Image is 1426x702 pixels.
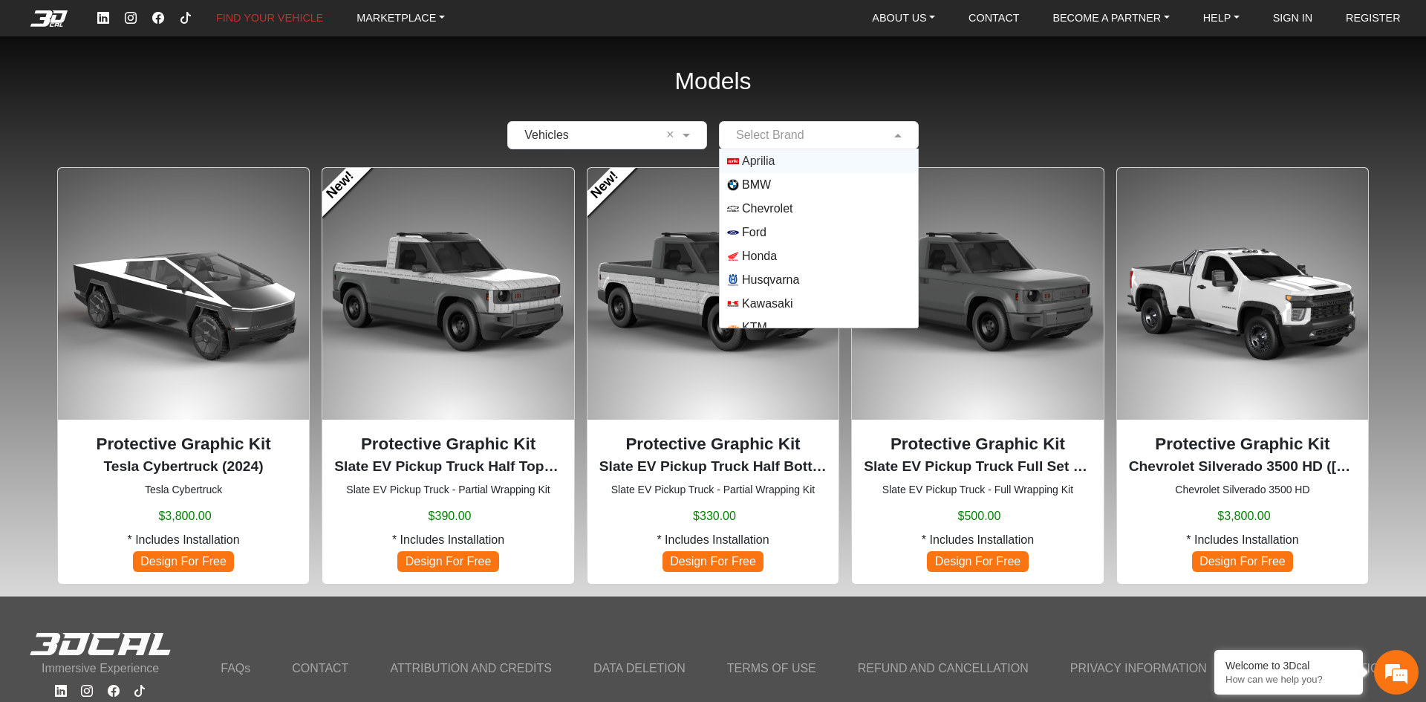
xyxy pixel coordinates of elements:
span: Honda [742,247,777,265]
ng-dropdown-panel: Options List [719,149,919,328]
p: Immersive Experience [29,660,172,677]
a: PRIVACY INFORMATION [1061,655,1216,682]
img: Ford [727,227,739,238]
a: REFUND AND CANCELLATION [849,655,1038,682]
img: EV Pickup TruckHalf Top Set2026 [322,168,573,419]
img: BMW [727,179,739,191]
img: KTM [727,322,739,334]
div: Chevrolet Silverado 3500 HD [1116,167,1369,584]
img: Chevrolet [727,203,739,215]
span: Chevrolet [742,200,792,218]
span: Design For Free [662,551,764,571]
p: Slate EV Pickup Truck Half Bottom Set (2026) [599,456,827,478]
span: $330.00 [693,507,736,525]
span: $390.00 [429,507,472,525]
img: Husqvarna [727,274,739,286]
span: Aprilia [742,152,775,170]
span: * Includes Installation [922,531,1034,549]
a: DATA DELETION [585,655,694,682]
small: Tesla Cybertruck [70,482,297,498]
span: * Includes Installation [392,531,504,549]
span: BMW [742,176,771,194]
p: Protective Graphic Kit [1129,432,1356,457]
a: HELP [1197,7,1246,30]
img: EV Pickup TruckHalf Bottom Set2026 [587,168,839,419]
img: EV Pickup Truck Full Set2026 [852,168,1103,419]
a: FIND YOUR VEHICLE [210,7,329,30]
span: Design For Free [927,551,1028,571]
h2: Models [674,48,751,115]
span: * Includes Installation [1186,531,1298,549]
a: New! [310,155,371,215]
p: Protective Graphic Kit [334,432,561,457]
span: Ford [742,224,766,241]
a: FAQs [212,655,259,682]
small: Slate EV Pickup Truck - Partial Wrapping Kit [599,482,827,498]
p: Protective Graphic Kit [599,432,827,457]
img: Silverado 3500 HDnull2020-2023 [1117,168,1368,419]
img: Kawasaki [727,298,739,310]
a: CONTACT [963,7,1025,30]
a: CONTACT [283,655,357,682]
div: Welcome to 3Dcal [1225,660,1352,672]
span: $500.00 [958,507,1001,525]
span: $3,800.00 [1217,507,1270,525]
p: Slate EV Pickup Truck Half Top Set (2026) [334,456,561,478]
a: TERMS OF USE [718,655,825,682]
a: REGISTER [1340,7,1407,30]
p: Slate EV Pickup Truck Full Set (2026) [864,456,1091,478]
span: Design For Free [397,551,498,571]
span: Husqvarna [742,271,799,289]
small: Slate EV Pickup Truck - Partial Wrapping Kit [334,482,561,498]
a: SIGN IN [1267,7,1319,30]
a: ATTRIBUTION AND CREDITS [381,655,561,682]
img: Honda [727,250,739,262]
span: * Includes Installation [127,531,239,549]
span: Kawasaki [742,295,792,313]
a: New! [575,155,635,215]
img: Cybertrucknull2024 [58,168,309,419]
a: ABOUT US [866,7,941,30]
span: $3,800.00 [158,507,211,525]
div: Slate EV Pickup Truck - Full Wrapping Kit [851,167,1104,584]
p: How can we help you? [1225,674,1352,685]
span: Design For Free [1192,551,1293,571]
small: Slate EV Pickup Truck - Full Wrapping Kit [864,482,1091,498]
small: Chevrolet Silverado 3500 HD [1129,482,1356,498]
span: KTM [742,319,767,337]
p: Protective Graphic Kit [864,432,1091,457]
span: Design For Free [133,551,234,571]
a: MARKETPLACE [351,7,451,30]
a: BECOME A PARTNER [1046,7,1175,30]
p: Protective Graphic Kit [70,432,297,457]
div: Slate EV Pickup Truck - Partial Wrapping Kit [587,167,839,584]
span: * Includes Installation [657,531,769,549]
p: Chevrolet Silverado 3500 HD (2020-2023) [1129,456,1356,478]
span: Clean Field [666,126,679,144]
div: Tesla Cybertruck [57,167,310,584]
img: Aprilia [727,155,739,167]
div: Slate EV Pickup Truck - Partial Wrapping Kit [322,167,574,584]
p: Tesla Cybertruck (2024) [70,456,297,478]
